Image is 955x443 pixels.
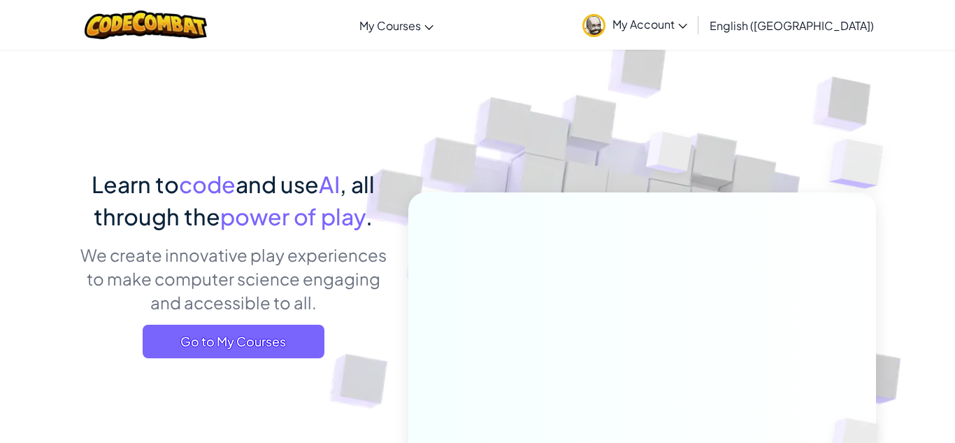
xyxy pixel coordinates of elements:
[366,202,373,230] span: .
[582,14,605,37] img: avatar
[612,17,687,31] span: My Account
[92,170,179,198] span: Learn to
[220,202,366,230] span: power of play
[359,18,421,33] span: My Courses
[319,170,340,198] span: AI
[620,104,721,209] img: Overlap cubes
[801,105,922,223] img: Overlap cubes
[352,6,440,44] a: My Courses
[79,243,387,314] p: We create innovative play experiences to make computer science engaging and accessible to all.
[85,10,207,39] img: CodeCombat logo
[179,170,236,198] span: code
[703,6,881,44] a: English ([GEOGRAPHIC_DATA])
[236,170,319,198] span: and use
[710,18,874,33] span: English ([GEOGRAPHIC_DATA])
[575,3,694,47] a: My Account
[143,325,324,358] a: Go to My Courses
